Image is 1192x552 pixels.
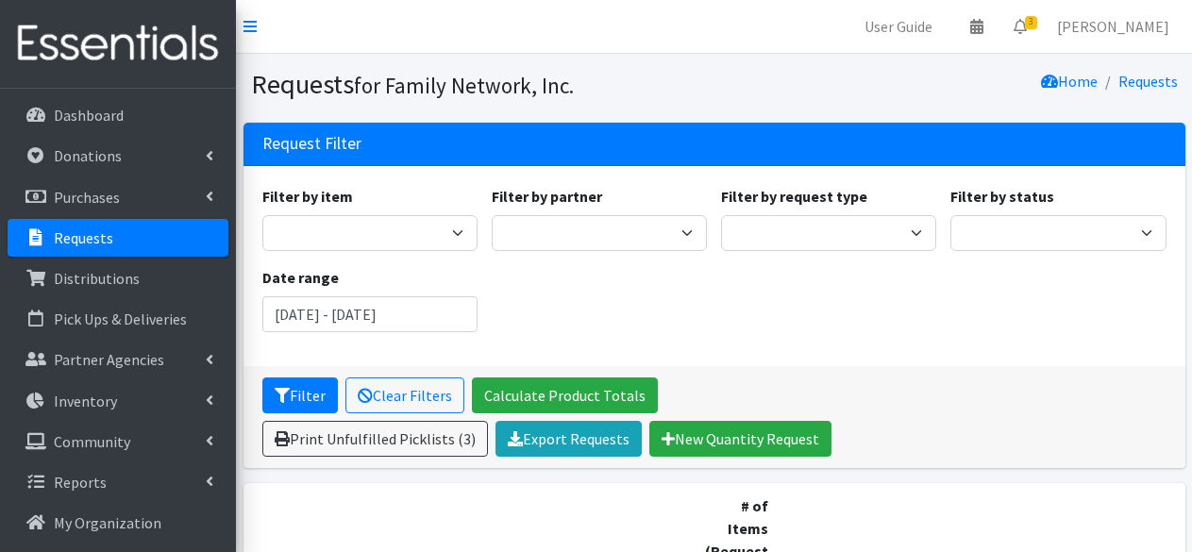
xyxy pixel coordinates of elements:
[1041,72,1098,91] a: Home
[8,504,228,542] a: My Organization
[262,377,338,413] button: Filter
[54,513,161,532] p: My Organization
[8,12,228,75] img: HumanEssentials
[1118,72,1178,91] a: Requests
[262,421,488,457] a: Print Unfulfilled Picklists (3)
[251,68,708,101] h1: Requests
[262,185,353,208] label: Filter by item
[54,473,107,492] p: Reports
[649,421,831,457] a: New Quantity Request
[262,266,339,289] label: Date range
[950,185,1054,208] label: Filter by status
[8,219,228,257] a: Requests
[54,432,130,451] p: Community
[54,146,122,165] p: Donations
[8,423,228,460] a: Community
[54,228,113,247] p: Requests
[1025,16,1037,29] span: 3
[54,106,124,125] p: Dashboard
[1042,8,1184,45] a: [PERSON_NAME]
[8,463,228,501] a: Reports
[262,296,478,332] input: January 1, 2011 - December 31, 2011
[495,421,642,457] a: Export Requests
[8,96,228,134] a: Dashboard
[492,185,602,208] label: Filter by partner
[262,134,361,154] h3: Request Filter
[8,259,228,297] a: Distributions
[8,382,228,420] a: Inventory
[472,377,658,413] a: Calculate Product Totals
[54,309,187,328] p: Pick Ups & Deliveries
[8,300,228,338] a: Pick Ups & Deliveries
[54,188,120,207] p: Purchases
[999,8,1042,45] a: 3
[8,341,228,378] a: Partner Agencies
[54,350,164,369] p: Partner Agencies
[8,137,228,175] a: Donations
[354,72,574,99] small: for Family Network, Inc.
[8,178,228,216] a: Purchases
[54,269,140,288] p: Distributions
[721,185,867,208] label: Filter by request type
[849,8,948,45] a: User Guide
[54,392,117,410] p: Inventory
[345,377,464,413] a: Clear Filters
